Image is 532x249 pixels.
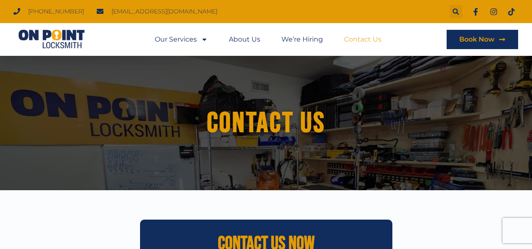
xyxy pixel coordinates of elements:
[447,30,518,49] a: Book Now
[155,30,381,49] nav: Menu
[229,30,260,49] a: About Us
[26,6,84,17] span: [PHONE_NUMBER]
[450,5,463,18] div: Search
[459,36,495,43] span: Book Now
[109,6,217,17] span: [EMAIL_ADDRESS][DOMAIN_NAME]
[31,107,502,139] h1: Contact us
[155,30,208,49] a: Our Services
[281,30,323,49] a: We’re Hiring
[344,30,381,49] a: Contact Us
